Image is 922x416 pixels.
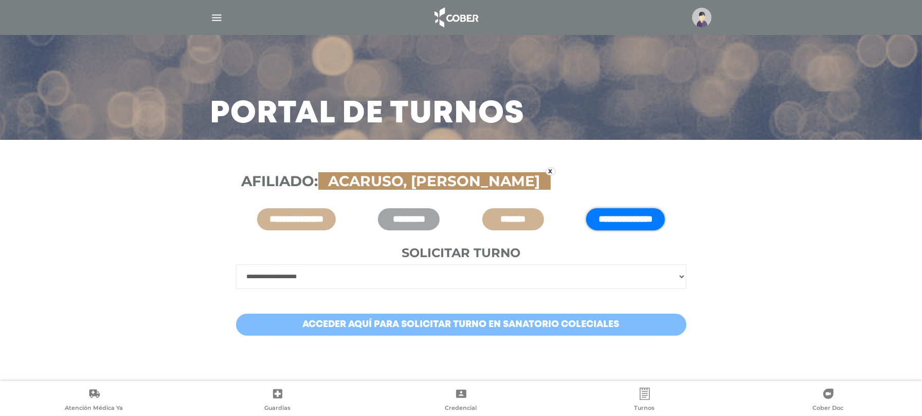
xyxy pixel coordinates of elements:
[635,404,655,413] span: Turnos
[553,388,736,414] a: Turnos
[236,314,686,336] a: Acceder aquí para solicitar turno en Sanatorio Coleciales
[65,404,123,413] span: Atención Médica Ya
[210,101,525,128] h3: Portal de turnos
[736,388,920,414] a: Cober Doc
[692,8,712,27] img: profile-placeholder.svg
[429,5,483,30] img: logo_cober_home-white.png
[264,404,291,413] span: Guardias
[445,404,477,413] span: Credencial
[242,173,681,190] h3: Afiliado:
[323,172,546,190] span: ACARUSO, [PERSON_NAME]
[813,404,844,413] span: Cober Doc
[2,388,186,414] a: Atención Médica Ya
[369,388,553,414] a: Credencial
[236,246,686,261] h4: Solicitar turno
[210,11,223,24] img: Cober_menu-lines-white.svg
[186,388,369,414] a: Guardias
[546,168,556,175] a: x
